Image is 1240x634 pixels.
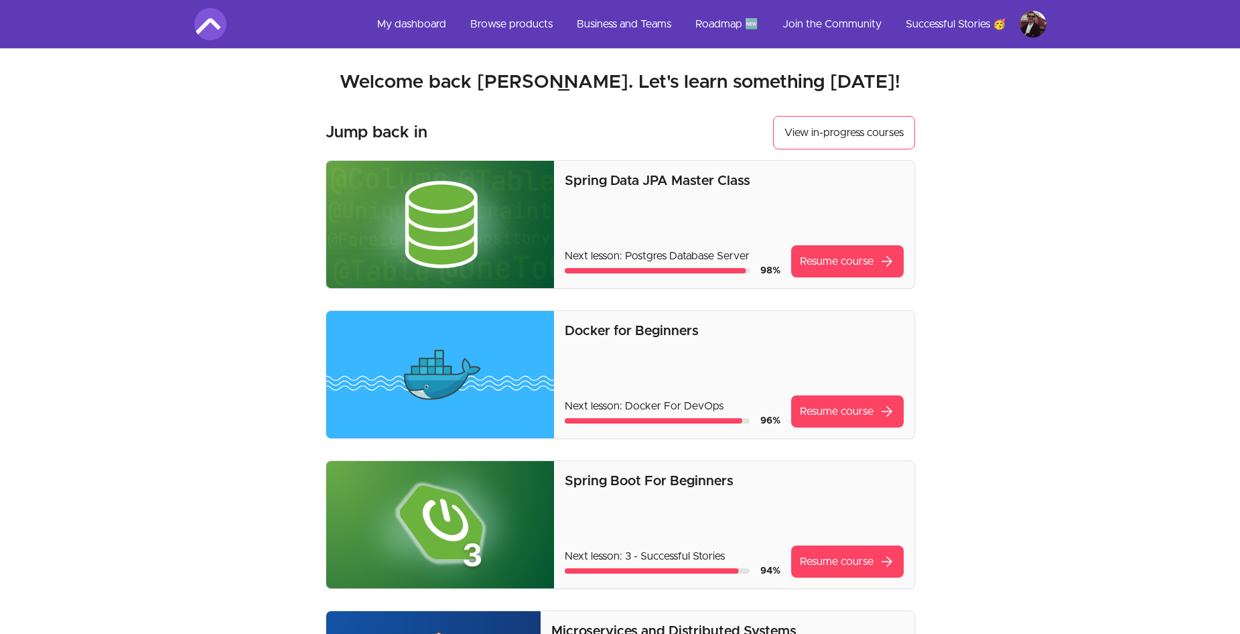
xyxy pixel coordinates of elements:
[565,172,903,190] p: Spring Data JPA Master Class
[1020,11,1046,38] img: Profile image for Vlad
[565,268,749,273] div: Course progress
[760,566,780,576] span: 94 %
[326,311,555,438] img: Product image for Docker for Beginners
[565,322,903,340] p: Docker for Beginners
[760,416,780,426] span: 96 %
[773,116,915,149] a: View in-progress courses
[194,8,226,40] img: Amigoscode logo
[565,472,903,491] p: Spring Boot For Beginners
[566,8,682,40] a: Business and Teams
[879,253,895,269] span: arrow_forward
[326,461,555,588] img: Product image for Spring Boot For Beginners
[460,8,563,40] a: Browse products
[565,248,780,264] p: Next lesson: Postgres Database Server
[565,398,780,414] p: Next lesson: Docker For DevOps
[772,8,892,40] a: Join the Community
[194,70,1046,94] h2: Welcome back [PERSON_NAME]. Let's learn something [DATE]!
[760,266,780,275] span: 98 %
[879,554,895,570] span: arrow_forward
[879,403,895,420] span: arrow_forward
[791,546,904,578] a: Resume coursearrow_forward
[366,8,457,40] a: My dashboard
[685,8,769,40] a: Roadmap 🆕
[326,161,555,288] img: Product image for Spring Data JPA Master Class
[565,418,749,424] div: Course progress
[791,395,904,428] a: Resume coursearrow_forward
[366,8,1046,40] nav: Main
[565,548,780,564] p: Next lesson: 3 - Successful Stories
[326,122,427,143] h3: Jump back in
[895,8,1017,40] a: Successful Stories 🥳
[565,568,749,574] div: Course progress
[791,245,904,277] a: Resume coursearrow_forward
